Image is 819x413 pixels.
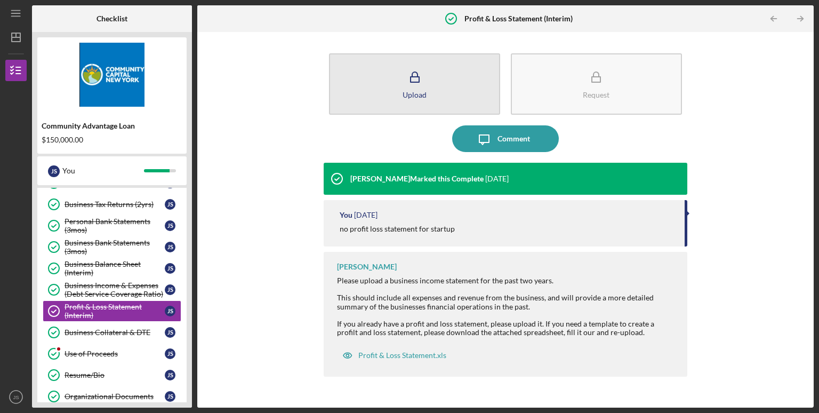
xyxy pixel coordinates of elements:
[43,300,181,322] a: Profit & Loss Statement (Interim)JS
[329,53,500,115] button: Upload
[354,211,378,219] time: 2025-09-25 03:33
[165,284,175,295] div: J S
[65,260,165,277] div: Business Balance Sheet (Interim)
[337,263,397,271] div: [PERSON_NAME]
[337,345,452,366] button: Profit & Loss Statement.xls
[48,165,60,177] div: J S
[65,303,165,320] div: Profit & Loss Statement (Interim)
[350,174,484,183] div: [PERSON_NAME] Marked this Complete
[464,14,573,23] b: Profit & Loss Statement (Interim)
[165,391,175,402] div: J S
[65,281,165,298] div: Business Income & Expenses (Debt Service Coverage Ratio)
[43,343,181,364] a: Use of ProceedsJS
[43,279,181,300] a: Business Income & Expenses (Debt Service Coverage Ratio)JS
[452,125,559,152] button: Comment
[65,239,165,256] div: Business Bank Statements (3mos)
[165,348,175,359] div: J S
[37,43,187,107] img: Product logo
[43,322,181,343] a: Business Collateral & DTEJS
[97,14,127,23] b: Checklist
[43,258,181,279] a: Business Balance Sheet (Interim)JS
[165,370,175,380] div: J S
[340,211,352,219] div: You
[165,199,175,210] div: J S
[65,371,165,379] div: Resume/Bio
[337,276,677,337] div: Please upload a business income statement for the past two years. This should include all expense...
[583,91,609,99] div: Request
[165,263,175,274] div: J S
[42,136,182,144] div: $150,000.00
[43,364,181,386] a: Resume/BioJS
[62,162,144,180] div: You
[65,217,165,234] div: Personal Bank Statements (3mos)
[358,351,446,360] div: Profit & Loss Statement.xls
[65,392,165,401] div: Organizational Documents
[65,350,165,358] div: Use of Proceeds
[43,236,181,258] a: Business Bank Statements (3mos)JS
[497,125,530,152] div: Comment
[43,215,181,236] a: Personal Bank Statements (3mos)JS
[165,306,175,316] div: J S
[165,327,175,338] div: J S
[340,225,455,233] div: no profit loss statement for startup
[485,174,509,183] time: 2025-09-25 18:54
[65,328,165,337] div: Business Collateral & DTE
[42,122,182,130] div: Community Advantage Loan
[65,200,165,209] div: Business Tax Returns (2yrs)
[5,386,27,408] button: JS
[43,386,181,407] a: Organizational DocumentsJS
[13,394,19,400] text: JS
[511,53,682,115] button: Request
[165,220,175,231] div: J S
[165,242,175,252] div: J S
[403,91,427,99] div: Upload
[43,194,181,215] a: Business Tax Returns (2yrs)JS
